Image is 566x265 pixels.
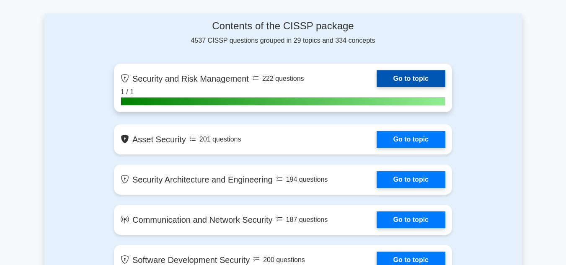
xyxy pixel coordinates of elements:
[114,20,452,46] div: 4537 CISSP questions grouped in 29 topics and 334 concepts
[377,131,445,148] a: Go to topic
[377,70,445,87] a: Go to topic
[377,171,445,188] a: Go to topic
[377,211,445,228] a: Go to topic
[114,20,452,32] h4: Contents of the CISSP package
